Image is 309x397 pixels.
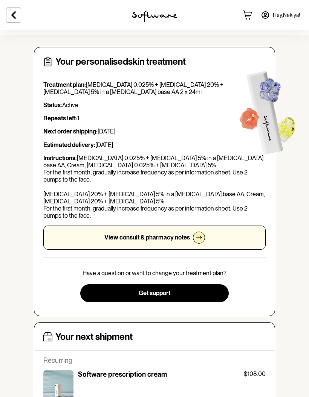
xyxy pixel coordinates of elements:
a: Hey,Nekiya! [256,6,304,24]
p: Have a question or want to change your treatment plan? [83,270,226,277]
p: View consult & pharmacy notes [104,234,190,241]
strong: Next order shipping: [43,128,98,135]
h4: Your personalised skin treatment [55,56,186,67]
img: Software treatment bottle [223,56,308,164]
strong: Repeats left: [43,115,77,122]
p: $108.00 [244,370,266,377]
button: Get support [80,284,228,302]
strong: Treatment plan: [43,81,86,88]
p: [MEDICAL_DATA] 0.025% + [MEDICAL_DATA] 20% + [MEDICAL_DATA] 5% in a [MEDICAL_DATA] base AA 2 x 24ml [43,81,266,95]
span: Hey, Nekiya ! [273,12,300,18]
span: Get support [139,289,170,297]
p: Active. [43,102,266,109]
strong: Status: [43,102,62,109]
strong: Instructions: [43,155,77,162]
h4: Your next shipment [55,332,133,342]
p: 1 [43,115,266,122]
p: Recurring [43,356,266,365]
img: software logo [132,11,177,23]
p: Software prescription cream [78,370,167,379]
p: [DATE] [43,141,266,148]
p: [DATE] [43,128,266,135]
p: [MEDICAL_DATA] 0.025% + [MEDICAL_DATA] 5% in a [MEDICAL_DATA] base AA, Cream, [MEDICAL_DATA] 0.02... [43,155,266,220]
strong: Estimated delivery: [43,141,95,148]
